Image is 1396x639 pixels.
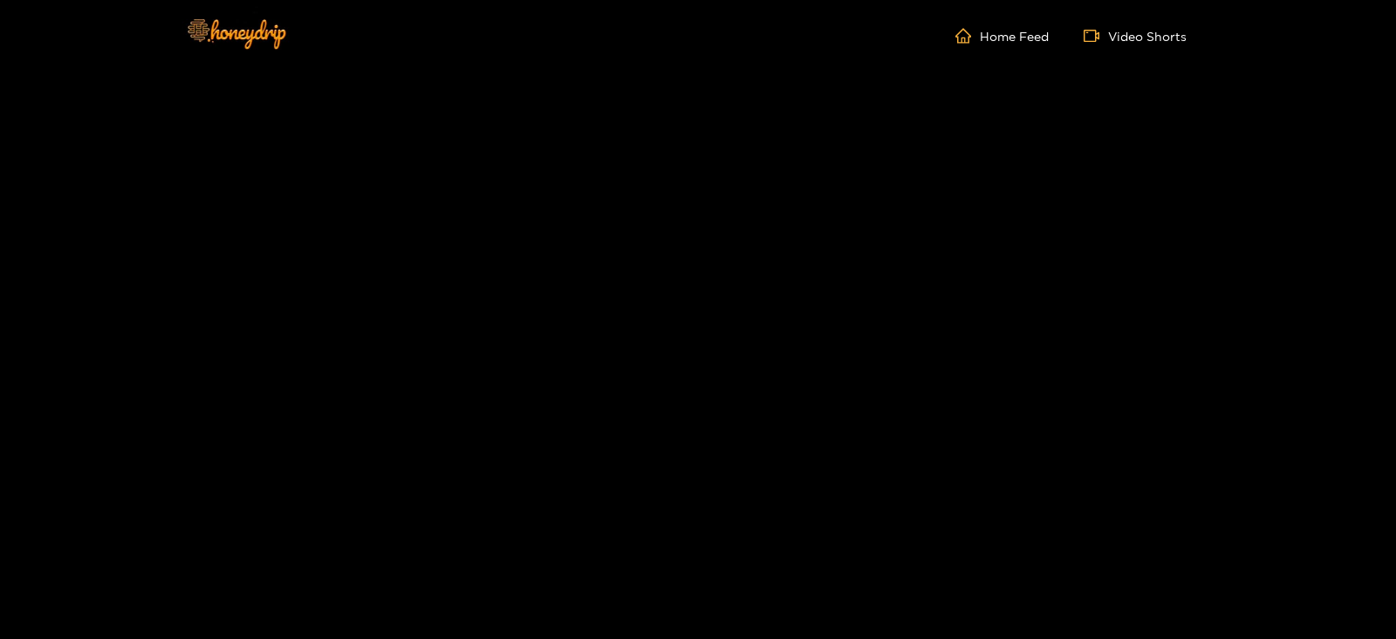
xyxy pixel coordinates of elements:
span: home [955,28,980,44]
a: Home Feed [955,28,1049,44]
a: Video Shorts [1084,28,1187,44]
span: video-camera [1084,28,1108,44]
